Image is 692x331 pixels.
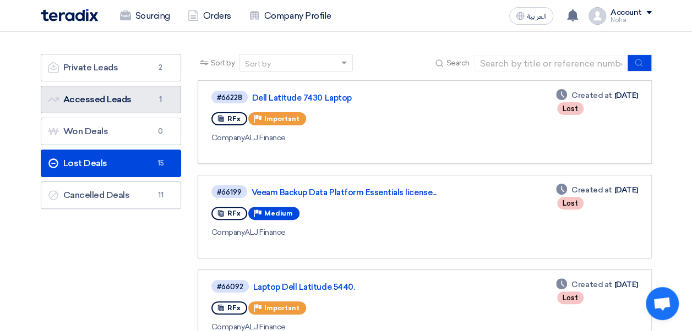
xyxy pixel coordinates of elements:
div: ALJ Finance [211,227,529,238]
input: Search by title or reference number [474,55,628,71]
div: Open chat [646,287,679,320]
a: Dell Latitude 7430 Laptop [252,93,527,103]
span: Medium [264,209,293,217]
button: العربية [509,7,553,25]
div: #66199 [217,189,242,196]
span: Created at [571,90,612,101]
div: [DATE] [556,184,637,196]
a: Accessed Leads1 [41,86,181,113]
div: #66228 [217,94,242,101]
span: RFx [227,304,241,312]
span: 15 [154,158,167,169]
a: Cancelled Deals11 [41,181,181,209]
span: Created at [571,279,612,290]
div: Noha [611,17,652,23]
span: Important [264,304,299,312]
div: [DATE] [556,279,637,290]
span: Created at [571,184,612,196]
span: Company [211,228,245,237]
span: Search [446,57,469,69]
span: 0 [154,126,167,137]
div: ALJ Finance [211,132,530,144]
span: Sort by [211,57,235,69]
div: #66092 [217,283,243,290]
a: Company Profile [240,4,340,28]
img: Teradix logo [41,9,98,21]
a: Private Leads2 [41,54,181,81]
span: Important [264,115,299,123]
span: RFx [227,209,241,217]
a: Won Deals0 [41,118,181,145]
div: Sort by [245,58,271,70]
div: Lost [557,197,584,209]
div: Lost [557,291,584,304]
span: 1 [154,94,167,105]
img: profile_test.png [589,7,606,25]
span: RFx [227,115,241,123]
div: Lost [557,102,584,115]
div: [DATE] [556,90,637,101]
span: 2 [154,62,167,73]
a: Orders [179,4,240,28]
a: Laptop Dell Latitude 5440. [253,282,528,292]
a: Sourcing [111,4,179,28]
a: Lost Deals15 [41,150,181,177]
div: Account [611,8,642,18]
a: Veeam Backup Data Platform Essentials license... [252,187,527,197]
span: 11 [154,190,167,201]
span: Company [211,133,245,142]
span: العربية [527,13,547,20]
